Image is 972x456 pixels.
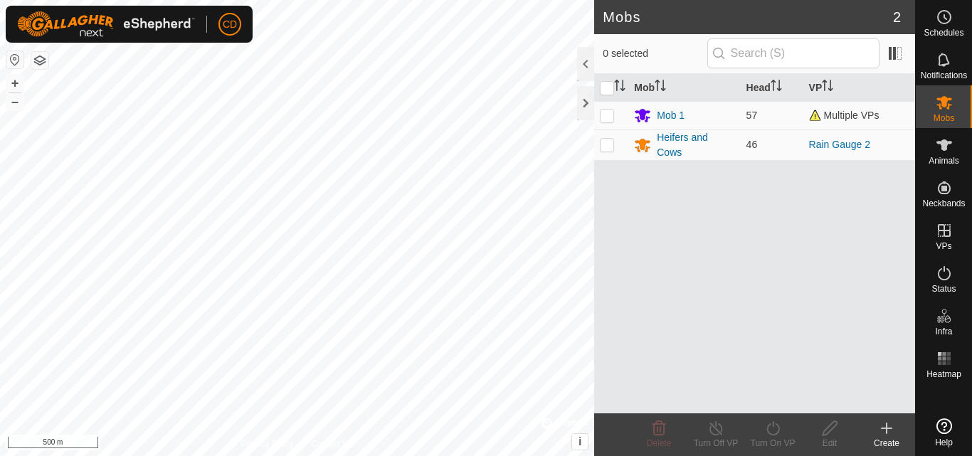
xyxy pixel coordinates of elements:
[6,93,23,110] button: –
[603,46,707,61] span: 0 selected
[931,285,956,293] span: Status
[31,52,48,69] button: Map Layers
[6,75,23,92] button: +
[935,438,953,447] span: Help
[17,11,195,37] img: Gallagher Logo
[657,130,734,160] div: Heifers and Cows
[935,327,952,336] span: Infra
[924,28,963,37] span: Schedules
[858,437,915,450] div: Create
[801,437,858,450] div: Edit
[822,82,833,93] p-sorticon: Activate to sort
[916,413,972,452] a: Help
[746,139,758,150] span: 46
[741,74,803,102] th: Head
[603,9,893,26] h2: Mobs
[809,139,870,150] a: Rain Gauge 2
[311,438,353,450] a: Contact Us
[572,434,588,450] button: i
[746,110,758,121] span: 57
[579,435,581,447] span: i
[771,82,782,93] p-sorticon: Activate to sort
[929,157,959,165] span: Animals
[893,6,901,28] span: 2
[687,437,744,450] div: Turn Off VP
[936,242,951,250] span: VPs
[803,74,915,102] th: VP
[614,82,625,93] p-sorticon: Activate to sort
[707,38,879,68] input: Search (S)
[241,438,295,450] a: Privacy Policy
[628,74,740,102] th: Mob
[809,110,879,121] span: Multiple VPs
[6,51,23,68] button: Reset Map
[926,370,961,378] span: Heatmap
[655,82,666,93] p-sorticon: Activate to sort
[922,199,965,208] span: Neckbands
[744,437,801,450] div: Turn On VP
[223,17,237,32] span: CD
[657,108,685,123] div: Mob 1
[934,114,954,122] span: Mobs
[921,71,967,80] span: Notifications
[647,438,672,448] span: Delete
